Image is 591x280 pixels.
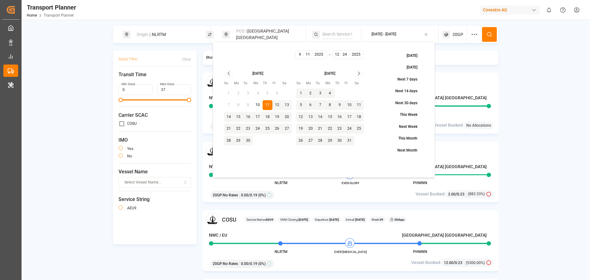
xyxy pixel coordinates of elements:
[275,250,287,254] span: NLRTM
[413,181,427,185] span: PHMNN
[316,112,325,122] button: 14
[354,81,364,86] th: Saturday
[241,261,257,266] span: 0.00 / 0.19
[265,218,273,221] b: AEU9
[272,100,282,110] button: 12
[253,124,263,134] button: 24
[252,71,263,77] div: [DATE]
[334,181,368,185] span: EVER GLORY
[372,217,383,222] span: Week:
[272,124,282,134] button: 26
[247,217,273,222] span: Service Name:
[27,13,37,18] a: Home
[137,32,151,37] span: Origin ||
[324,71,335,77] div: [DATE]
[311,52,313,57] span: /
[344,136,354,146] button: 31
[119,98,123,102] span: Minimum
[344,124,354,134] button: 24
[434,122,464,128] span: Vessel Booked:
[355,218,365,221] b: [DATE]
[296,81,306,86] th: Sunday
[258,261,266,266] span: (0%)
[344,100,354,110] button: 10
[209,232,227,239] h4: NWC / EU
[457,192,464,196] span: 0.23
[334,52,340,57] input: M
[340,52,341,57] span: /
[325,100,335,110] button: 8
[306,89,316,98] button: 2
[263,112,272,122] button: 18
[354,124,364,134] button: 25
[411,259,441,266] span: Vessel Booked:
[258,192,266,198] span: (0%)
[325,81,335,86] th: Wednesday
[402,164,487,170] h4: [GEOGRAPHIC_DATA] [GEOGRAPHIC_DATA]
[372,32,396,37] div: [DATE] - [DATE]
[272,81,282,86] th: Friday
[380,218,383,221] b: 39
[296,136,306,146] button: 26
[346,217,365,222] span: Arrival:
[480,4,542,16] button: Covestro AG
[306,136,316,146] button: 27
[452,31,463,38] span: 20GP
[383,74,424,85] button: Next 7 days
[243,81,253,86] th: Tuesday
[315,217,339,222] span: Departure:
[119,112,191,119] span: Carrier SCAC
[127,147,133,151] label: yes
[213,261,223,266] span: 20GP :
[236,29,247,34] span: POD ||
[119,168,191,175] span: Vessel Name
[350,52,363,57] input: YYYY
[316,89,325,98] button: 3
[306,81,316,86] th: Monday
[127,206,136,210] label: AEU9
[448,192,456,196] span: 2.00
[223,192,238,198] span: No Rates
[206,55,217,61] span: Show :
[296,124,306,134] button: 19
[381,86,424,97] button: Next 14 days
[234,81,243,86] th: Monday
[209,164,227,170] h4: NWC / EU
[466,260,485,266] span: (5300.00%)
[119,136,191,144] span: IMO
[282,81,292,86] th: Saturday
[316,136,325,146] button: 28
[402,95,487,101] h4: [GEOGRAPHIC_DATA] [GEOGRAPHIC_DATA]
[127,122,137,125] label: COSU
[127,154,132,158] label: no
[296,100,306,110] button: 5
[322,30,352,39] input: Search Service String
[296,112,306,122] button: 12
[402,232,487,239] h4: [GEOGRAPHIC_DATA] [GEOGRAPHIC_DATA]
[280,217,308,222] span: VGM Closing:
[335,124,345,134] button: 23
[263,81,272,86] th: Thursday
[224,112,234,122] button: 14
[325,124,335,134] button: 22
[365,29,435,41] button: [DATE] - [DATE]
[306,100,316,110] button: 6
[329,218,339,221] b: [DATE]
[224,136,234,146] button: 28
[455,261,462,265] span: 0.23
[282,124,292,134] button: 27
[329,50,330,59] div: -
[542,3,556,17] button: show 0 new notifications
[312,52,325,57] input: YYYY
[480,6,540,14] div: Covestro AG
[297,52,303,57] input: M
[232,26,299,43] div: [GEOGRAPHIC_DATA] [GEOGRAPHIC_DATA]
[448,191,466,197] div: /
[444,259,464,266] div: /
[282,112,292,122] button: 20
[381,98,424,108] button: Next 30 days
[306,112,316,122] button: 13
[383,145,424,156] button: Next Month
[316,100,325,110] button: 7
[272,112,282,122] button: 19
